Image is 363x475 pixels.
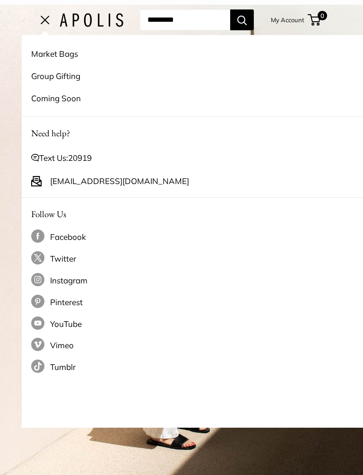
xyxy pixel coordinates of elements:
[60,13,123,27] img: Apolis
[41,16,50,24] button: Open menu
[68,153,92,163] a: 20919
[309,14,320,26] a: 0
[318,11,327,20] span: 0
[50,174,189,189] a: [EMAIL_ADDRESS][DOMAIN_NAME]
[271,14,304,26] a: My Account
[39,150,92,166] span: Text Us:
[230,9,254,30] button: Search
[140,9,230,30] input: Search...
